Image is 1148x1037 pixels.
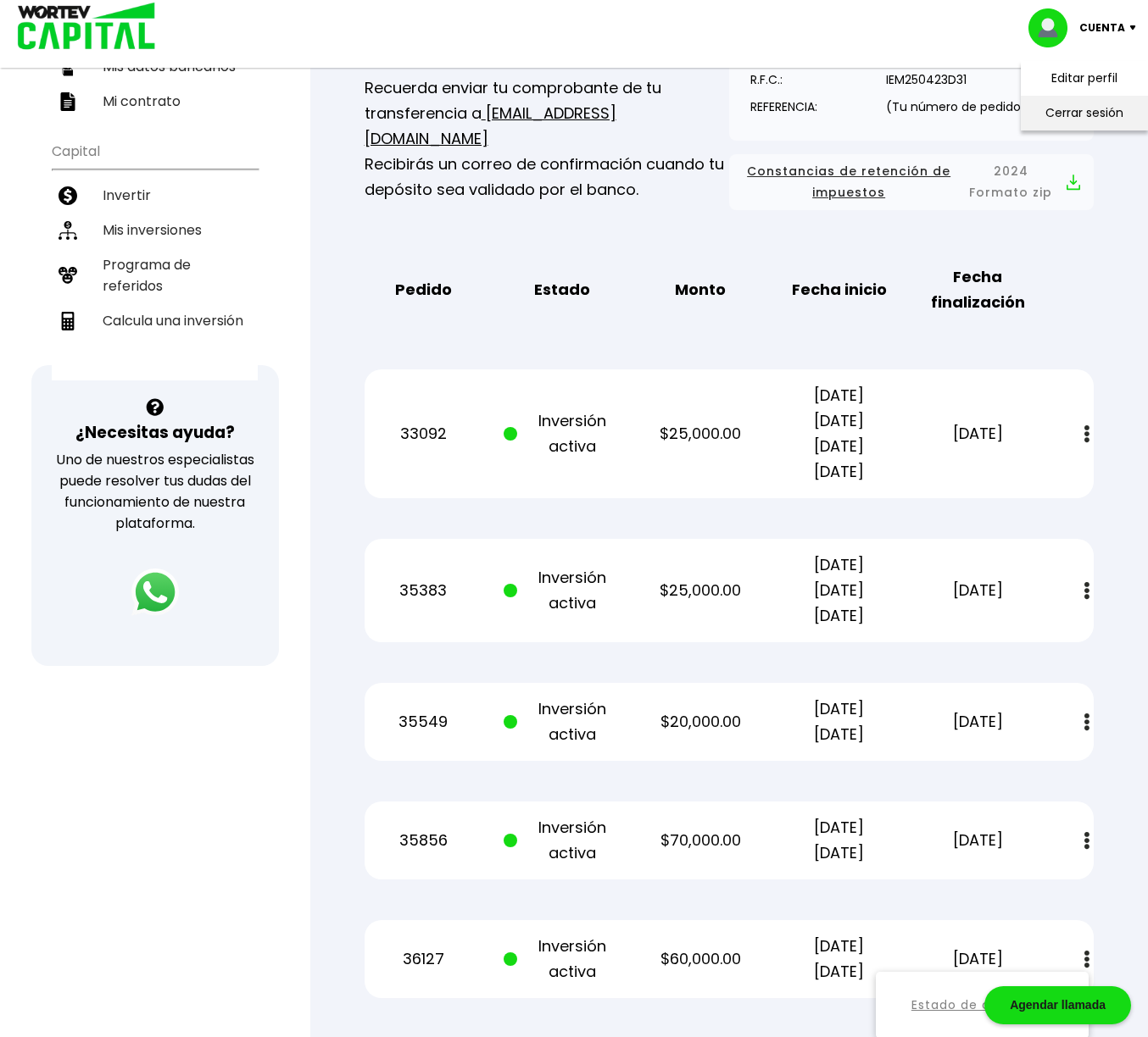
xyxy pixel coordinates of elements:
div: Agendar llamada [984,986,1131,1024]
p: [DATE] [919,421,1036,446]
span: Constancias de retención de impuestos [743,161,956,203]
p: R.F.C.: [750,67,871,92]
a: Programa de referidos [52,247,258,303]
p: [DATE] [919,828,1036,853]
p: Inversión activa [504,815,621,866]
p: [DATE] [DATE] [DATE] [781,552,898,629]
a: Estado de cuenta [911,995,1030,1016]
p: [DATE] [919,578,1036,603]
b: Monto [675,277,726,302]
p: $25,000.00 [642,578,759,603]
b: Pedido [395,277,452,302]
p: [DATE] [DATE] [DATE] [DATE] [781,383,898,485]
p: Inversión activa [504,565,621,616]
a: Editar perfil [1051,69,1117,87]
a: [EMAIL_ADDRESS][DOMAIN_NAME] [365,103,616,149]
p: [DATE] [919,946,1036,972]
a: Mis inversiones [52,213,258,247]
b: Fecha inicio [792,277,887,302]
h3: ¿Necesitas ayuda? [75,420,235,445]
img: invertir-icon.b3b967d7.svg [59,186,77,205]
b: Fecha finalización [919,264,1036,315]
p: 33092 [365,421,482,446]
p: $70,000.00 [642,828,759,853]
p: [DATE] [DATE] [781,934,898,984]
p: 35383 [365,578,482,603]
p: Cuenta [1079,15,1125,41]
button: Constancias de retención de impuestos2024 Formato zip [743,161,1080,203]
p: Uno de nuestros especialistas puede resolver tus dudas del funcionamiento de nuestra plataforma. [53,449,257,534]
p: $25,000.00 [642,421,759,446]
img: icon-down [1125,25,1148,30]
p: Inversión activa [504,696,621,747]
img: recomiendanos-icon.9b8e9327.svg [59,266,77,285]
p: REFERENCIA: [750,94,871,119]
b: Estado [534,277,590,302]
p: Recuerda enviar tu comprobante de tu transferencia a Recibirás un correo de confirmación cuando t... [365,75,729,202]
p: IEM250423D31 [886,67,1027,92]
ul: Capital [52,132,258,380]
img: logos_whatsapp-icon.242b2217.svg [131,568,179,616]
button: Estado de cuenta [886,982,1078,1029]
p: [DATE] [DATE] [781,696,898,747]
p: 35549 [365,709,482,735]
p: [DATE] [DATE] [781,815,898,866]
p: [DATE] [919,709,1036,735]
p: $60,000.00 [642,946,759,972]
p: $20,000.00 [642,709,759,735]
img: inversiones-icon.6695dc30.svg [59,221,77,240]
p: (Tu número de pedido) [886,94,1027,119]
p: 36127 [365,946,482,972]
img: contrato-icon.f2db500c.svg [59,92,77,111]
p: 35856 [365,828,482,853]
p: Inversión activa [504,408,621,459]
img: profile-image [1028,8,1079,47]
a: Calcula una inversión [52,303,258,338]
a: Invertir [52,178,258,213]
p: Inversión activa [504,934,621,984]
img: calculadora-icon.17d418c4.svg [59,312,77,330]
a: Mi contrato [52,84,258,119]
